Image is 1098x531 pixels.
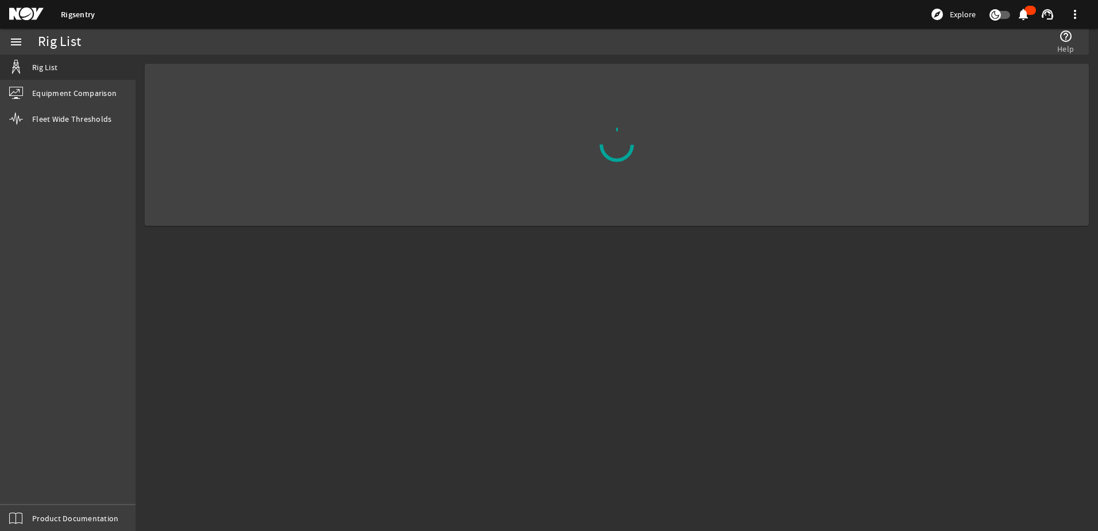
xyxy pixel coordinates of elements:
span: Help [1057,43,1074,55]
span: Product Documentation [32,513,118,524]
button: Explore [926,5,980,24]
button: more_vert [1061,1,1089,28]
mat-icon: help_outline [1059,29,1073,43]
span: Fleet Wide Thresholds [32,113,111,125]
mat-icon: notifications [1016,7,1030,21]
span: Equipment Comparison [32,87,117,99]
mat-icon: menu [9,35,23,49]
span: Rig List [32,61,57,73]
a: Rigsentry [61,9,95,20]
span: Explore [950,9,976,20]
mat-icon: explore [930,7,944,21]
mat-icon: support_agent [1041,7,1054,21]
div: Rig List [38,36,81,48]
